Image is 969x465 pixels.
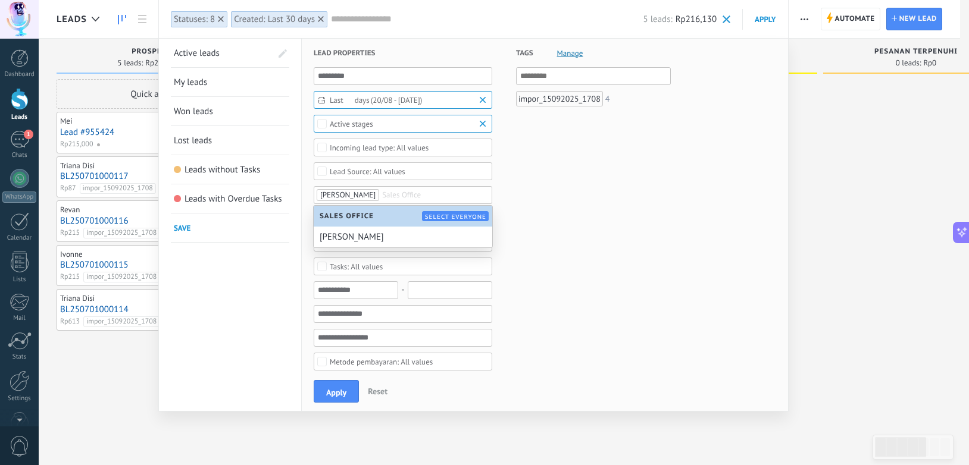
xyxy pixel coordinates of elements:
[330,96,343,105] p: Last
[174,223,190,233] span: Save
[330,262,383,271] div: All values
[2,71,37,78] div: Dashboard
[516,39,533,68] span: Tags
[2,276,37,284] div: Lists
[174,39,271,67] a: Active leads
[2,395,37,403] div: Settings
[171,213,289,243] li: Save
[171,97,289,126] li: Won leads
[643,14,672,25] span: 5 leads:
[24,130,33,139] span: 1
[2,234,37,242] div: Calendar
[330,357,433,366] div: All values
[330,167,405,176] div: All values
[174,97,286,125] a: Won leads
[185,193,282,205] span: Leads with Overdue Tasks
[171,68,289,97] li: My leads
[425,213,486,221] span: Select everyone
[171,126,289,155] li: Lost leads
[755,14,776,24] span: Apply
[174,77,207,88] span: My leads
[2,191,36,203] div: WhatsApp
[320,212,380,221] span: Sales Office
[314,380,359,403] button: Apply
[370,96,423,105] p: (20/08 - [DATE])
[676,14,717,25] span: Rp216,130
[174,213,286,242] a: Save
[174,14,215,25] div: Statuses: 8
[330,143,429,152] div: All values
[363,382,392,400] button: Reset
[314,227,492,247] div: [PERSON_NAME]
[185,164,260,175] span: Leads without Tasks
[171,155,289,184] li: Leads without Tasks
[2,114,37,121] div: Leads
[171,39,289,68] li: Active leads
[174,126,286,155] a: Lost leads
[355,96,370,105] p: days
[174,68,286,96] a: My leads
[743,9,782,30] button: Apply
[516,91,603,106] div: impor_15092025_1708
[171,184,289,213] li: Leads with Overdue Tasks
[234,14,315,25] div: Created: Last 30 days
[326,388,346,397] span: Apply
[174,166,182,174] span: Leads without Tasks
[557,49,583,57] span: Manage
[314,39,376,68] span: Lead properties
[174,135,212,146] span: Lost leads
[320,190,376,200] span: [PERSON_NAME]
[368,386,387,397] span: Reset
[174,184,286,213] a: Leads with Overdue Tasks
[330,120,373,128] div: Active stages
[2,152,37,159] div: Chats
[174,195,182,203] span: Leads with Overdue Tasks
[605,95,610,103] div: 4
[2,315,37,322] div: Mail
[174,155,286,184] a: Leads without Tasks
[174,106,213,117] span: Won leads
[2,353,37,361] div: Stats
[401,282,404,299] span: -
[174,48,220,59] span: Active leads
